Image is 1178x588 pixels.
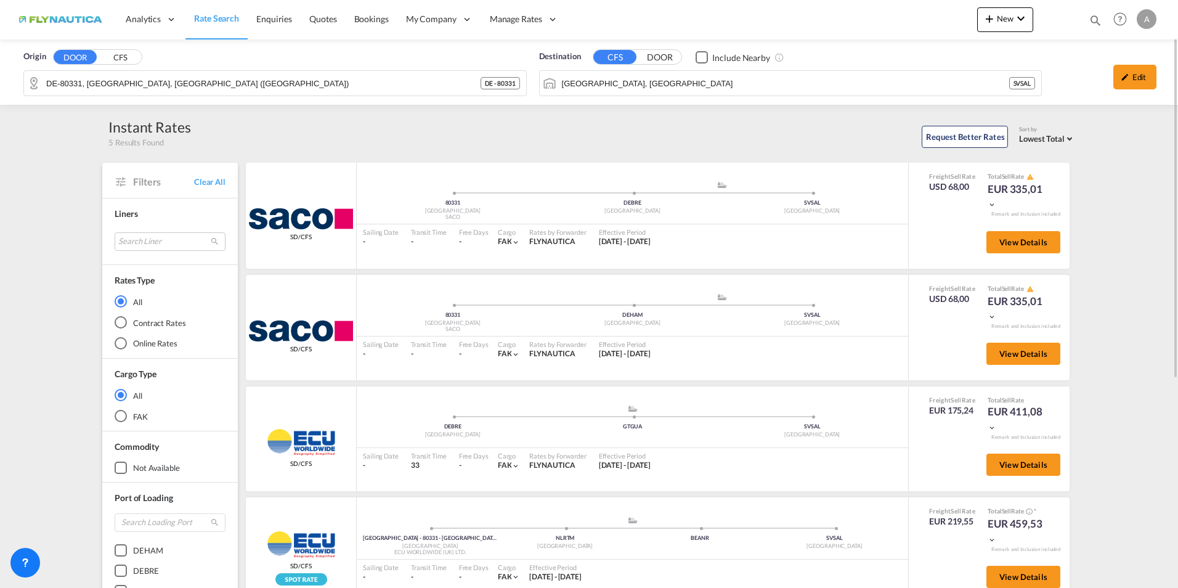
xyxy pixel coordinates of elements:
div: [GEOGRAPHIC_DATA] [767,542,902,550]
div: - [411,572,447,582]
div: Include Nearby [712,52,770,64]
span: Sell [951,173,961,180]
span: Subject to Remarks [1033,507,1036,515]
div: SACO [363,325,543,333]
md-radio-button: Online Rates [115,337,225,349]
md-icon: icon-magnify [210,518,219,527]
button: icon-alert [1025,172,1034,181]
div: EUR 335,01 [988,294,1049,324]
div: Transit Time [411,563,447,572]
input: Search by Port [562,74,1009,92]
md-input-container: DE-80331, München, Bayern (Bavaria) [24,71,526,96]
span: Port of Loading [115,492,173,503]
md-icon: icon-chevron-down [511,238,520,247]
div: DEHAM [133,545,163,556]
div: 17 Sep 2025 - 30 Sep 2025 [529,572,582,582]
img: ECU Worldwide [261,428,341,456]
input: Search Loading Port [115,513,225,532]
div: A [1137,9,1156,29]
span: Rate Search [194,13,239,23]
div: EUR 335,01 [988,182,1049,211]
div: DEBRE [133,565,159,576]
span: 80331 [445,199,461,206]
div: 01 Sep 2025 - 30 Sep 2025 [599,460,651,471]
div: Cargo [498,563,521,572]
md-icon: icon-alert [1026,173,1034,181]
div: Free Days [459,563,489,572]
div: not available [133,462,180,473]
span: [DATE] - [DATE] [599,349,651,358]
button: Spot Rates are dynamic & can fluctuate with time [1024,507,1033,517]
div: Cargo Type [115,368,156,380]
span: Origin [23,51,46,63]
md-icon: icon-chevron-down [511,350,520,359]
div: EUR 411,08 [988,404,1049,434]
input: Search by Door [46,74,481,92]
div: - [363,572,399,582]
div: 01 Sep 2025 - 30 Sep 2025 [599,237,651,247]
md-radio-button: Contract Rates [115,316,225,329]
div: EUR 459,53 [988,517,1049,546]
div: SACO [363,213,543,221]
div: Sailing Date [363,563,399,572]
button: View Details [986,343,1060,365]
div: - [411,349,447,359]
span: [DATE] - [DATE] [529,572,582,581]
span: FAK [498,460,512,470]
div: [GEOGRAPHIC_DATA] [543,319,723,327]
md-input-container: San Salvador, SVSAL [540,71,1042,96]
div: 33 [411,460,447,471]
div: Rates Type [115,274,155,287]
md-icon: icon-chevron-down [988,423,996,432]
span: FLYNAUTICA [529,237,575,246]
span: FAK [498,237,512,246]
span: Sell [1002,173,1012,180]
div: [GEOGRAPHIC_DATA] [363,431,543,439]
md-icon: assets/icons/custom/ship-fill.svg [715,294,729,300]
div: SVSAL [767,534,902,542]
div: DEBRE [543,199,723,207]
span: View Details [999,460,1047,470]
span: Sell [1002,507,1012,515]
div: Free Days [459,227,489,237]
span: SD/CFS [290,232,311,241]
span: Sell [951,396,961,404]
div: Total Rate [988,396,1049,404]
button: CFS [593,50,636,64]
div: Freight Rate [929,172,975,181]
span: Lowest Total [1019,134,1065,144]
md-icon: icon-chevron-down [988,536,996,544]
div: Transit Time [411,451,447,460]
button: DOOR [638,51,681,65]
span: Enquiries [256,14,292,24]
span: Quotes [309,14,336,24]
div: Effective Period [599,451,651,460]
div: - [459,349,461,359]
div: Freight Rate [929,396,975,404]
span: Bookings [354,14,389,24]
md-icon: icon-plus 400-fg [982,11,997,26]
span: View Details [999,572,1047,582]
div: Effective Period [529,563,582,572]
span: Analytics [126,13,161,25]
img: SACO [249,208,353,230]
div: DEHAM [543,311,723,319]
span: 5 Results Found [108,137,164,148]
span: [GEOGRAPHIC_DATA] - 80331 - [GEOGRAPHIC_DATA] [363,534,499,541]
div: Remark and Inclusion included [982,211,1070,218]
div: Remark and Inclusion included [982,434,1070,441]
div: SVSAL [722,423,902,431]
div: Free Days [459,340,489,349]
div: [GEOGRAPHIC_DATA] [363,319,543,327]
button: View Details [986,231,1060,253]
span: Destination [539,51,581,63]
div: EUR 175,24 [929,404,975,417]
img: Spot_rate_v2.png [275,573,327,586]
div: Total Rate [988,172,1049,182]
div: icon-magnify [1089,14,1102,32]
div: GTGUA [543,423,723,431]
div: Sailing Date [363,340,399,349]
div: FLYNAUTICA [529,349,586,359]
span: FAK [498,349,512,358]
